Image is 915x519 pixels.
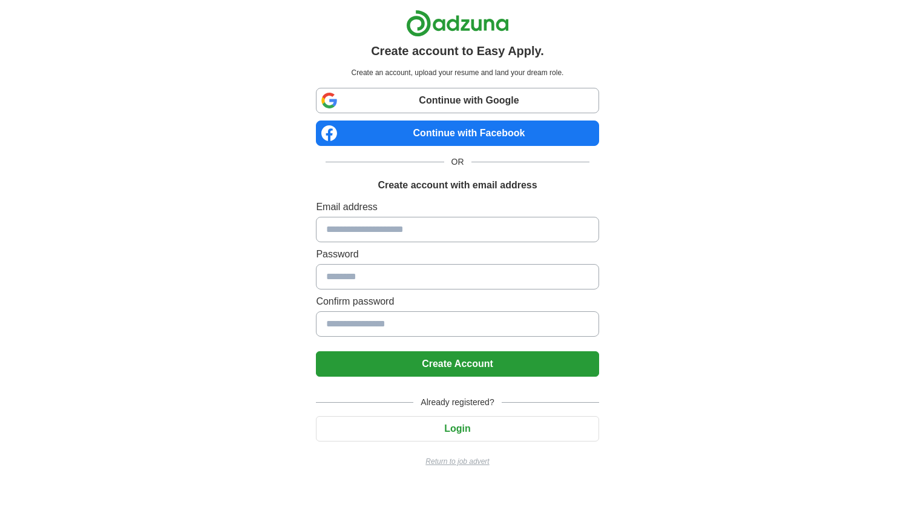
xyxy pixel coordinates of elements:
[318,67,596,78] p: Create an account, upload your resume and land your dream role.
[316,351,599,377] button: Create Account
[316,88,599,113] a: Continue with Google
[444,156,471,168] span: OR
[316,416,599,441] button: Login
[316,456,599,467] a: Return to job advert
[406,10,509,37] img: Adzuna logo
[316,121,599,146] a: Continue with Facebook
[316,247,599,262] label: Password
[316,423,599,434] a: Login
[378,178,537,193] h1: Create account with email address
[316,294,599,309] label: Confirm password
[316,200,599,214] label: Email address
[413,396,501,409] span: Already registered?
[371,42,544,60] h1: Create account to Easy Apply.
